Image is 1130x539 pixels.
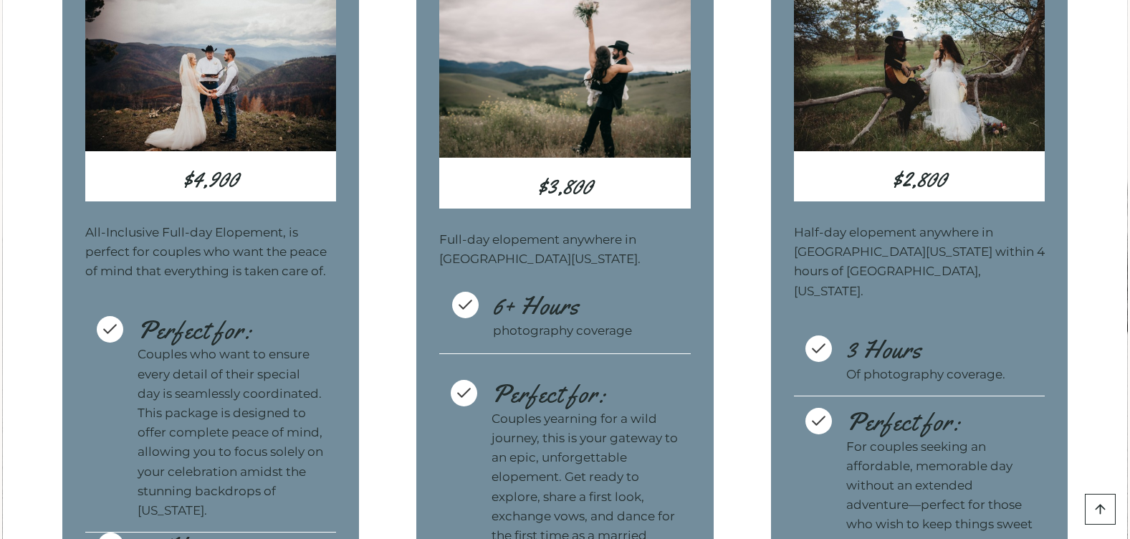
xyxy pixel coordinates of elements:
[846,335,1034,365] h3: 3 Hours
[846,408,1034,437] h3: Perfect for:
[794,157,1045,201] h3: $2,800
[138,345,325,520] p: Couples who want to ensure every detail of their special day is seamlessly coordinated. This pack...
[138,316,325,345] h3: Perfect for:
[846,365,1034,384] p: Of photography coverage.
[439,164,691,209] h3: $3,800
[493,292,679,321] h3: 6+ Hours
[85,223,337,282] p: All-Inclusive Full-day Elopement, is perfect for couples who want the peace of mind that everythi...
[1085,494,1116,525] a: Scroll to top
[439,230,691,269] p: Full-day elopement anywhere in [GEOGRAPHIC_DATA][US_STATE].
[493,321,679,340] p: photography coverage
[492,380,679,409] h3: Perfect for:
[85,157,337,201] h3: $4,900
[794,223,1045,301] p: Half-day elopement anywhere in [GEOGRAPHIC_DATA][US_STATE] within 4 hours of [GEOGRAPHIC_DATA], [...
